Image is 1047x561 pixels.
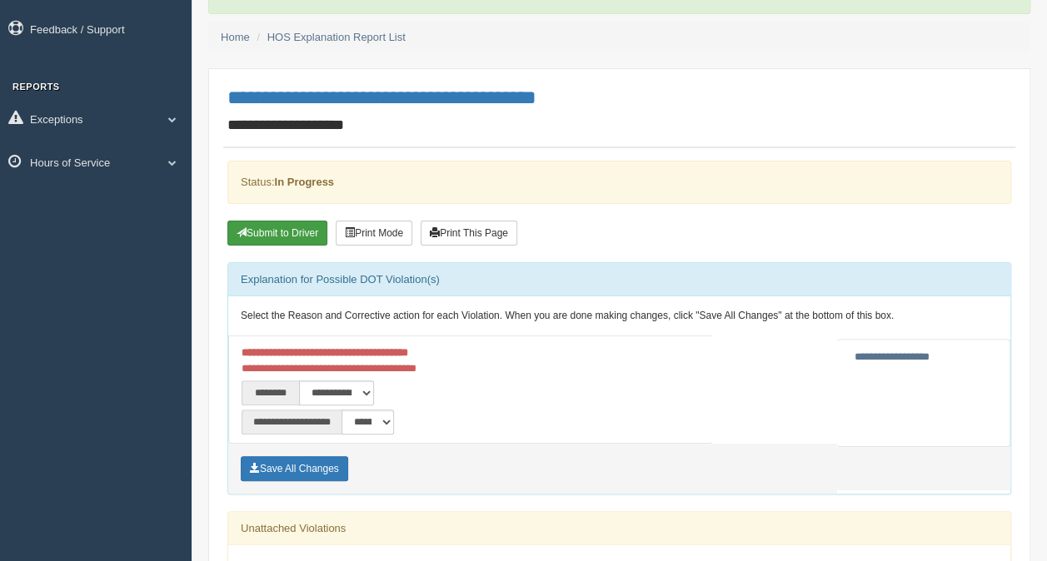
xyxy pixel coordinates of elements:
a: HOS Explanation Report List [267,31,406,43]
div: Status: [227,161,1011,203]
button: Print This Page [421,221,517,246]
button: Submit To Driver [227,221,327,246]
button: Save [241,456,348,481]
a: Home [221,31,250,43]
div: Explanation for Possible DOT Violation(s) [228,263,1010,296]
button: Print Mode [336,221,412,246]
strong: In Progress [274,176,334,188]
div: Unattached Violations [228,512,1010,545]
div: Select the Reason and Corrective action for each Violation. When you are done making changes, cli... [228,296,1010,336]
